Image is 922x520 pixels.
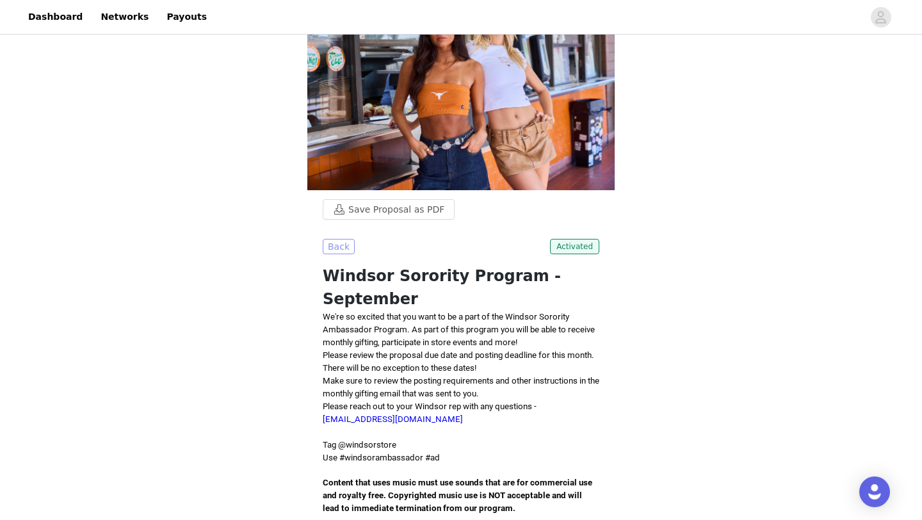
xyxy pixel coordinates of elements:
[859,476,890,507] div: Open Intercom Messenger
[323,414,463,424] a: [EMAIL_ADDRESS][DOMAIN_NAME]
[323,440,396,450] span: Tag @windsorstore
[323,453,440,462] span: Use #windsorambassador #ad
[159,3,214,31] a: Payouts
[323,239,355,254] button: Back
[323,350,594,373] span: Please review the proposal due date and posting deadline for this month. There will be no excepti...
[323,478,594,513] span: Content that uses music must use sounds that are for commercial use and royalty free. Copyrighted...
[323,402,537,424] span: Please reach out to your Windsor rep with any questions -
[323,199,455,220] button: Save Proposal as PDF
[550,239,599,254] span: Activated
[323,376,599,398] span: Make sure to review the posting requirements and other instructions in the monthly gifting email ...
[323,264,599,311] h1: Windsor Sorority Program - September
[875,7,887,28] div: avatar
[93,3,156,31] a: Networks
[20,3,90,31] a: Dashboard
[323,312,595,347] span: We're so excited that you want to be a part of the Windsor Sorority Ambassador Program. As part o...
